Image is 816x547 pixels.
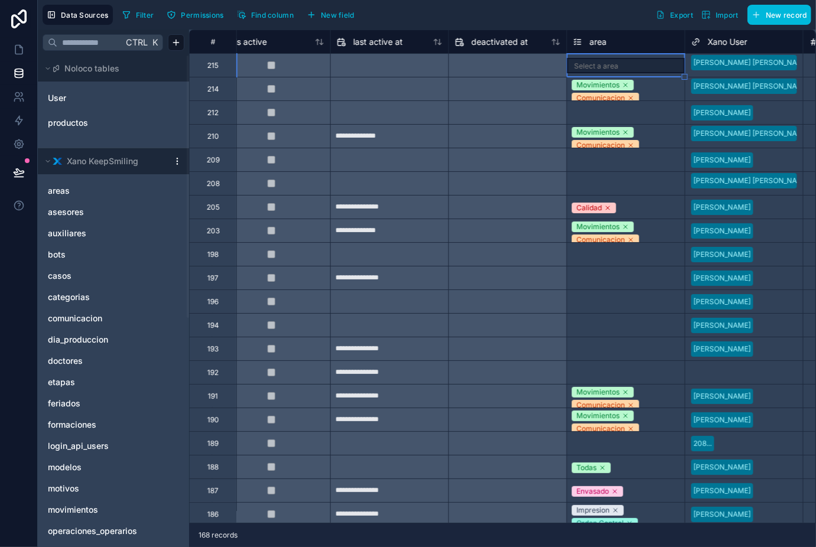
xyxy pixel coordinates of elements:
span: area [590,36,607,48]
span: Xano KeepSmiling [67,155,138,167]
button: Find column [233,6,298,24]
div: Orden Control [577,518,624,529]
div: Comunicacion [577,424,625,434]
span: areas [48,185,70,197]
div: Impresion [577,505,610,516]
div: 197 [207,273,219,283]
div: Movimientos [577,222,620,232]
div: Comunicacion [577,235,625,245]
a: dia_produccion [48,334,155,346]
span: operaciones_operarios [48,525,137,537]
div: 196 [207,297,219,307]
div: Comunicacion [577,400,625,411]
span: dia_produccion [48,334,108,346]
a: formaciones [48,419,155,431]
div: movimientos [43,500,184,519]
button: Noloco tables [43,60,177,77]
button: New record [747,5,811,25]
div: 208 [207,179,220,188]
div: 191 [208,392,218,401]
a: operaciones_operarios [48,525,155,537]
div: 215 [207,61,219,70]
div: [PERSON_NAME] [694,226,751,236]
a: productos [48,117,144,129]
span: Permissions [181,11,223,19]
div: auxiliares [43,224,184,243]
a: doctores [48,355,155,367]
div: [PERSON_NAME] [694,320,751,331]
div: 186 [207,510,219,519]
span: Noloco tables [64,63,119,74]
div: User [43,89,184,108]
span: Xano User [708,36,747,48]
div: [PERSON_NAME] [694,344,751,354]
span: etapas [48,376,75,388]
a: categorias [48,291,155,303]
span: productos [48,117,88,129]
div: 203 [207,226,220,236]
span: deactivated at [472,36,528,48]
span: Filter [136,11,154,19]
div: 192 [207,368,219,377]
span: casos [48,270,71,282]
a: User [48,92,144,104]
span: login_api_users [48,440,109,452]
div: motivos [43,479,184,498]
div: Movimientos [577,387,620,398]
button: Permissions [162,6,227,24]
span: comunicacion [48,312,102,324]
div: 205 [207,203,220,212]
span: Export [670,11,693,19]
div: # [199,37,227,46]
div: bots [43,245,184,264]
div: 198 [207,250,219,259]
button: Export [652,5,697,25]
div: [PERSON_NAME] [694,249,751,260]
div: feriados [43,394,184,413]
div: 214 [207,84,219,94]
a: areas [48,185,155,197]
div: [PERSON_NAME] [694,509,751,520]
span: movimientos [48,504,98,516]
div: [PERSON_NAME] [694,108,751,118]
span: last active at [353,36,403,48]
div: [PERSON_NAME] [694,415,751,425]
div: dia_produccion [43,330,184,349]
div: [PERSON_NAME] [PERSON_NAME] [694,128,810,139]
button: Import [697,5,743,25]
button: Xano logoXano KeepSmiling [43,153,168,170]
span: motivos [48,483,79,494]
a: comunicacion [48,312,155,324]
div: [PERSON_NAME] [694,486,751,496]
div: 190 [207,415,219,425]
a: asesores [48,206,155,218]
a: casos [48,270,155,282]
div: modelos [43,458,184,477]
div: casos [43,266,184,285]
a: bots [48,249,155,261]
a: feriados [48,398,155,409]
a: New record [743,5,811,25]
a: Permissions [162,6,232,24]
div: Movimientos [577,411,620,421]
div: Envasado [577,486,609,497]
span: bots [48,249,66,261]
div: productos [43,113,184,132]
span: New record [766,11,807,19]
div: operaciones_operarios [43,522,184,541]
div: 212 [207,108,219,118]
div: 194 [207,321,219,330]
div: Comunicacion [577,140,625,151]
span: Import [716,11,739,19]
div: Movimientos [577,127,620,138]
a: motivos [48,483,155,494]
div: login_api_users [43,437,184,455]
span: Data Sources [61,11,109,19]
div: 189 [207,439,219,448]
span: auxiliares [48,227,86,239]
span: Find column [251,11,294,19]
span: modelos [48,461,82,473]
span: doctores [48,355,83,367]
div: 209 [207,155,220,165]
div: etapas [43,373,184,392]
